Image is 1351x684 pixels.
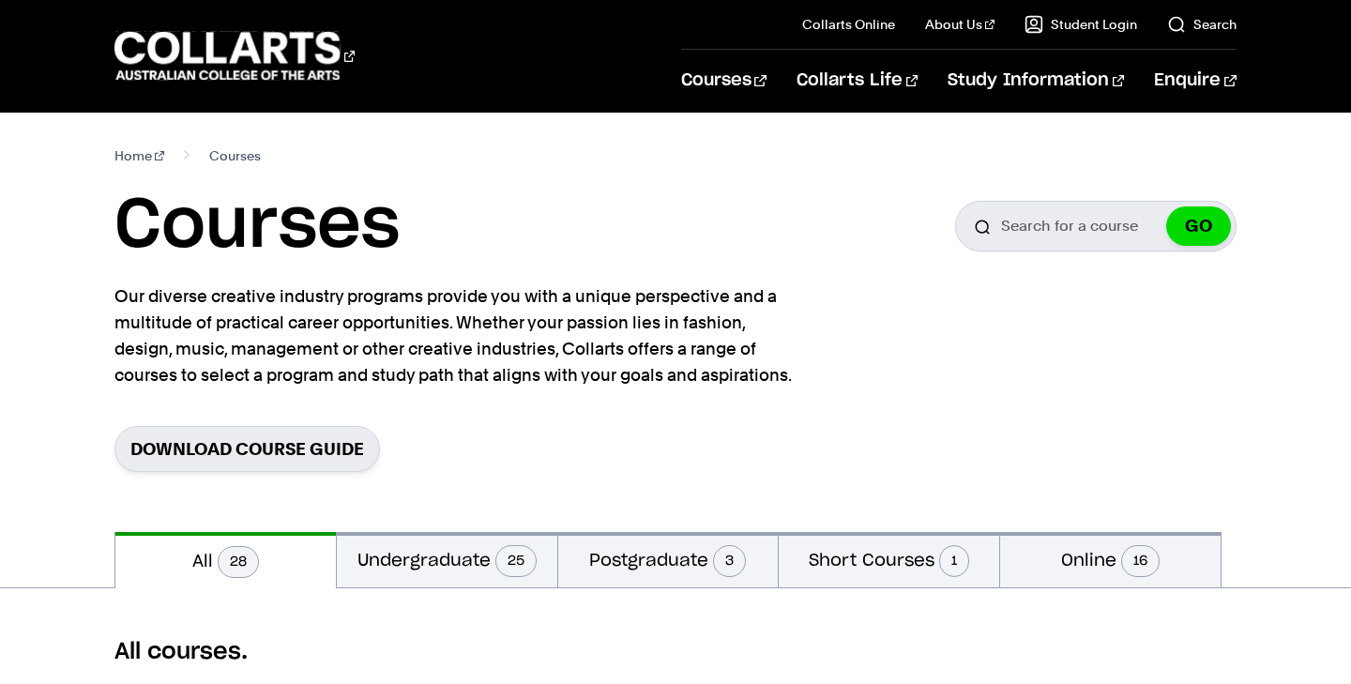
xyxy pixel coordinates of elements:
a: Search [1167,15,1237,34]
a: Enquire [1154,50,1236,112]
a: About Us [925,15,994,34]
span: Courses [209,143,261,169]
button: Short Courses1 [779,532,999,587]
input: Search for a course [955,201,1237,251]
a: Download Course Guide [114,426,380,472]
a: Home [114,143,164,169]
button: Postgraduate3 [558,532,779,587]
span: 3 [713,545,746,577]
span: 16 [1121,545,1160,577]
button: All28 [115,532,336,588]
h1: Courses [114,184,400,268]
a: Courses [681,50,767,112]
button: Online16 [1000,532,1221,587]
h2: All courses. [114,637,1236,667]
button: Undergraduate25 [337,532,557,587]
span: 25 [495,545,537,577]
button: GO [1166,206,1231,246]
div: Go to homepage [114,29,355,83]
span: 1 [939,545,969,577]
a: Collarts Life [797,50,918,112]
a: Collarts Online [802,15,895,34]
a: Study Information [948,50,1124,112]
a: Student Login [1025,15,1137,34]
span: 28 [218,546,259,578]
p: Our diverse creative industry programs provide you with a unique perspective and a multitude of p... [114,283,799,388]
